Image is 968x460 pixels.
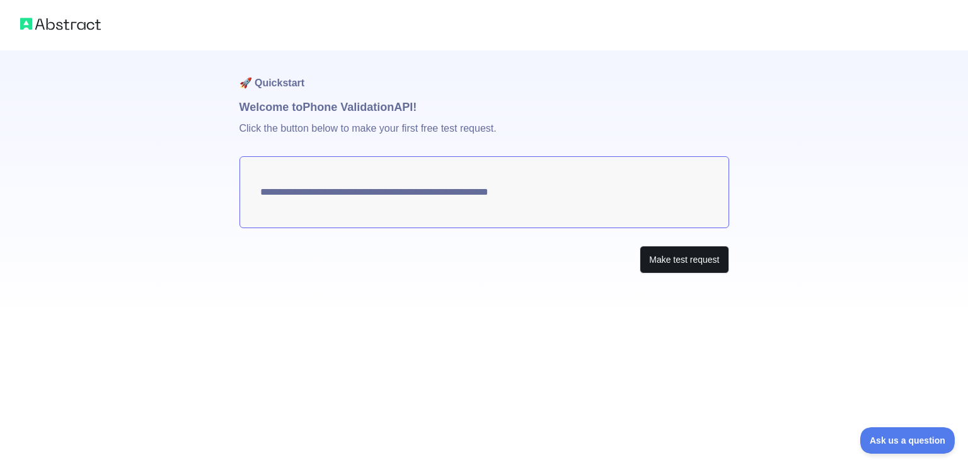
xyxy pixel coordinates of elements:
[860,427,955,454] iframe: Toggle Customer Support
[239,116,729,156] p: Click the button below to make your first free test request.
[20,15,101,33] img: Abstract logo
[239,98,729,116] h1: Welcome to Phone Validation API!
[640,246,729,274] button: Make test request
[239,50,729,98] h1: 🚀 Quickstart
